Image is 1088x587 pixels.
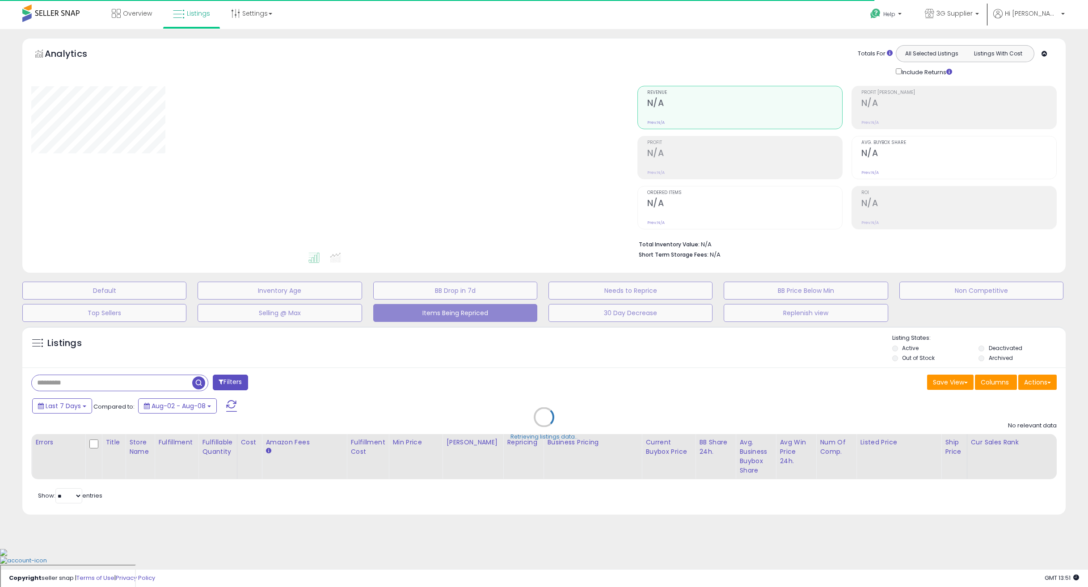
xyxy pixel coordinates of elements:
[724,304,888,322] button: Replenish view
[647,120,665,125] small: Prev: N/A
[198,304,362,322] button: Selling @ Max
[647,190,842,195] span: Ordered Items
[870,8,881,19] i: Get Help
[861,120,879,125] small: Prev: N/A
[1005,9,1058,18] span: Hi [PERSON_NAME]
[936,9,973,18] span: 3G Supplier
[861,140,1056,145] span: Avg. Buybox Share
[861,98,1056,110] h2: N/A
[373,304,537,322] button: Items Being Repriced
[198,282,362,300] button: Inventory Age
[22,304,186,322] button: Top Sellers
[639,251,708,258] b: Short Term Storage Fees:
[861,90,1056,95] span: Profit [PERSON_NAME]
[861,170,879,175] small: Prev: N/A
[548,282,713,300] button: Needs to Reprice
[899,282,1063,300] button: Non Competitive
[187,9,210,18] span: Listings
[863,1,911,29] a: Help
[965,48,1031,59] button: Listings With Cost
[858,50,893,58] div: Totals For
[647,90,842,95] span: Revenue
[861,198,1056,210] h2: N/A
[647,98,842,110] h2: N/A
[373,282,537,300] button: BB Drop in 7d
[647,140,842,145] span: Profit
[861,220,879,225] small: Prev: N/A
[510,433,578,441] div: Retrieving listings data..
[889,67,963,77] div: Include Returns
[647,198,842,210] h2: N/A
[22,282,186,300] button: Default
[861,190,1056,195] span: ROI
[647,148,842,160] h2: N/A
[548,304,713,322] button: 30 Day Decrease
[639,238,1050,249] li: N/A
[123,9,152,18] span: Overview
[724,282,888,300] button: BB Price Below Min
[710,250,721,259] span: N/A
[861,148,1056,160] h2: N/A
[639,241,700,248] b: Total Inventory Value:
[883,10,895,18] span: Help
[647,220,665,225] small: Prev: N/A
[647,170,665,175] small: Prev: N/A
[898,48,965,59] button: All Selected Listings
[45,47,105,62] h5: Analytics
[993,9,1065,29] a: Hi [PERSON_NAME]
